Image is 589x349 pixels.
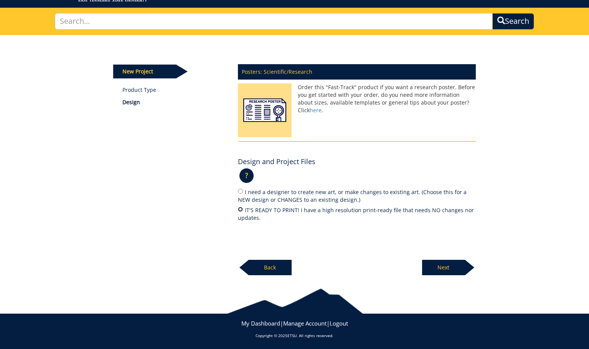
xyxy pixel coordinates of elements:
a: Manage Account [283,319,327,327]
p: Design [122,98,226,106]
label: I need a designer to create new art, or make changes to existing art. (Choose this for a NEW desi... [238,188,476,204]
a: Product Type [122,86,226,94]
a: here [310,106,322,114]
p: New Project [113,65,176,78]
label: IT'S READY TO PRINT! I have a high resolution print-ready file that needs NO changes nor updates. [238,206,476,222]
input: I need a designer to create new art, or make changes to existing art. (Choose this for a NEW desi... [238,189,243,194]
p: Order this "Fast-Track" product if you want a research poster. Before you get started with your o... [238,83,476,114]
p: Next [422,260,465,275]
button: Search [492,13,534,30]
a: ETSU [287,333,297,338]
h4: Design and Project Files [238,158,315,166]
input: Search... [55,13,493,30]
p: Posters: Scientific/Research [238,64,476,80]
p: ? [239,168,254,183]
p: Back [249,260,292,275]
a: Logout [330,319,348,327]
input: IT'S READY TO PRINT! I have a high resolution print-ready file that needs NO changes nor updates. [238,207,243,212]
a: My Dashboard [241,319,280,327]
